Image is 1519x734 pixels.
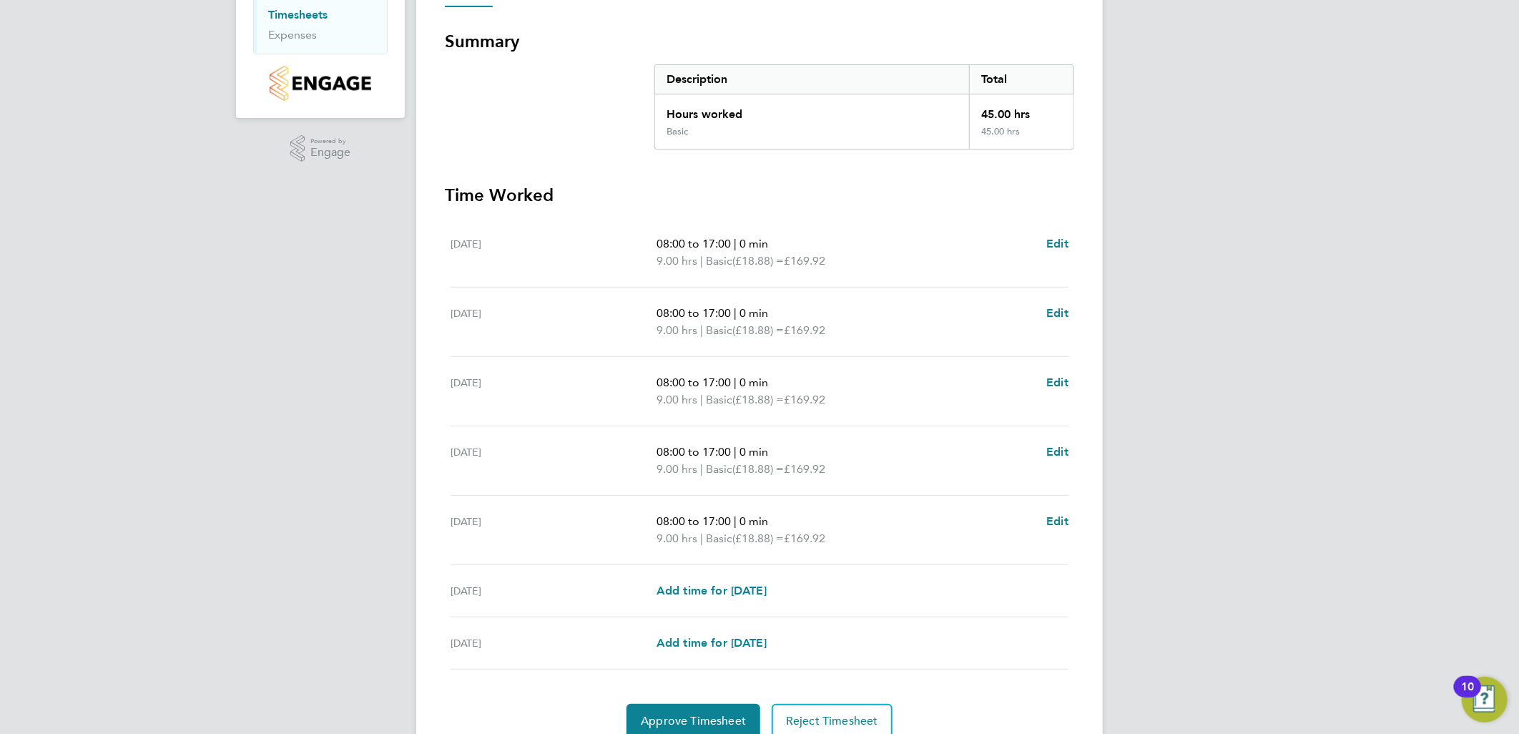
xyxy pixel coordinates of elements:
a: Edit [1046,235,1068,253]
span: | [700,462,703,476]
span: Basic [706,391,732,408]
h3: Time Worked [445,184,1074,207]
span: (£18.88) = [732,532,784,545]
div: Summary [654,64,1074,150]
span: £169.92 [784,393,825,406]
div: [DATE] [451,374,657,408]
span: | [734,514,737,528]
span: | [700,323,703,337]
a: Edit [1046,305,1068,322]
a: Add time for [DATE] [657,582,767,600]
div: [DATE] [451,305,657,339]
span: Approve Timesheet [641,714,746,728]
span: | [700,532,703,545]
a: Go to home page [253,66,388,101]
a: Powered byEngage [290,135,351,162]
span: Edit [1046,376,1068,389]
span: Reject Timesheet [786,714,878,728]
div: Hours worked [655,94,969,126]
span: | [734,237,737,250]
span: Basic [706,253,732,270]
a: Add time for [DATE] [657,635,767,652]
span: £169.92 [784,254,825,268]
span: | [734,445,737,459]
span: 9.00 hrs [657,323,697,337]
span: 9.00 hrs [657,393,697,406]
div: 10 [1461,687,1474,705]
span: Basic [706,322,732,339]
div: Description [655,65,969,94]
div: [DATE] [451,635,657,652]
img: countryside-properties-logo-retina.png [270,66,370,101]
a: Timesheets [268,8,328,21]
a: Edit [1046,374,1068,391]
span: £169.92 [784,323,825,337]
div: 45.00 hrs [969,126,1073,149]
span: | [734,306,737,320]
span: Basic [706,461,732,478]
span: | [700,393,703,406]
span: (£18.88) = [732,323,784,337]
div: [DATE] [451,513,657,547]
span: 0 min [739,237,768,250]
span: 9.00 hrs [657,532,697,545]
span: 0 min [739,514,768,528]
span: 08:00 to 17:00 [657,306,731,320]
span: 08:00 to 17:00 [657,445,731,459]
span: (£18.88) = [732,254,784,268]
span: 9.00 hrs [657,462,697,476]
span: Edit [1046,514,1068,528]
span: Edit [1046,445,1068,459]
div: Total [969,65,1073,94]
span: 0 min [739,306,768,320]
button: Open Resource Center, 10 new notifications [1462,677,1508,723]
span: (£18.88) = [732,462,784,476]
span: £169.92 [784,462,825,476]
div: [DATE] [451,444,657,478]
span: Powered by [310,135,350,147]
span: Add time for [DATE] [657,584,767,597]
span: Edit [1046,237,1068,250]
div: [DATE] [451,235,657,270]
span: 0 min [739,376,768,389]
span: Basic [706,530,732,547]
span: 08:00 to 17:00 [657,514,731,528]
span: Engage [310,147,350,159]
div: Basic [667,126,688,137]
span: | [734,376,737,389]
a: Expenses [268,28,317,41]
span: £169.92 [784,532,825,545]
a: Edit [1046,513,1068,530]
span: | [700,254,703,268]
span: 0 min [739,445,768,459]
span: 08:00 to 17:00 [657,376,731,389]
span: 9.00 hrs [657,254,697,268]
span: 08:00 to 17:00 [657,237,731,250]
h3: Summary [445,30,1074,53]
span: Add time for [DATE] [657,636,767,650]
a: Edit [1046,444,1068,461]
div: 45.00 hrs [969,94,1073,126]
span: (£18.88) = [732,393,784,406]
span: Edit [1046,306,1068,320]
div: [DATE] [451,582,657,600]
